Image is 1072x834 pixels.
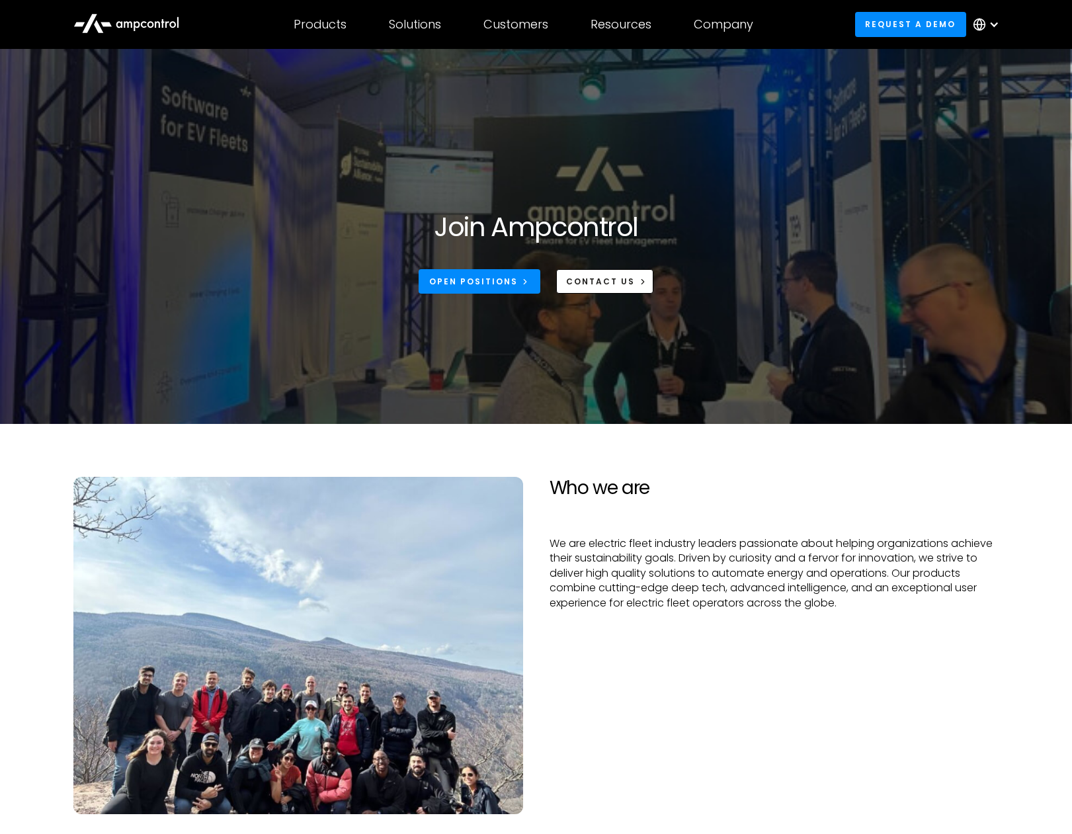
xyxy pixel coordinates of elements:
div: Customers [483,17,548,32]
div: Resources [591,17,651,32]
div: Company [694,17,753,32]
a: Request a demo [855,12,966,36]
a: Open Positions [419,269,540,294]
a: CONTACT US [556,269,653,294]
p: We are electric fleet industry leaders passionate about helping organizations achieve their susta... [550,536,999,610]
div: Open Positions [429,276,518,288]
div: Products [294,17,347,32]
h2: Who we are [550,477,999,499]
div: Solutions [389,17,441,32]
div: CONTACT US [566,276,635,288]
h1: Join Ampcontrol [434,211,638,243]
